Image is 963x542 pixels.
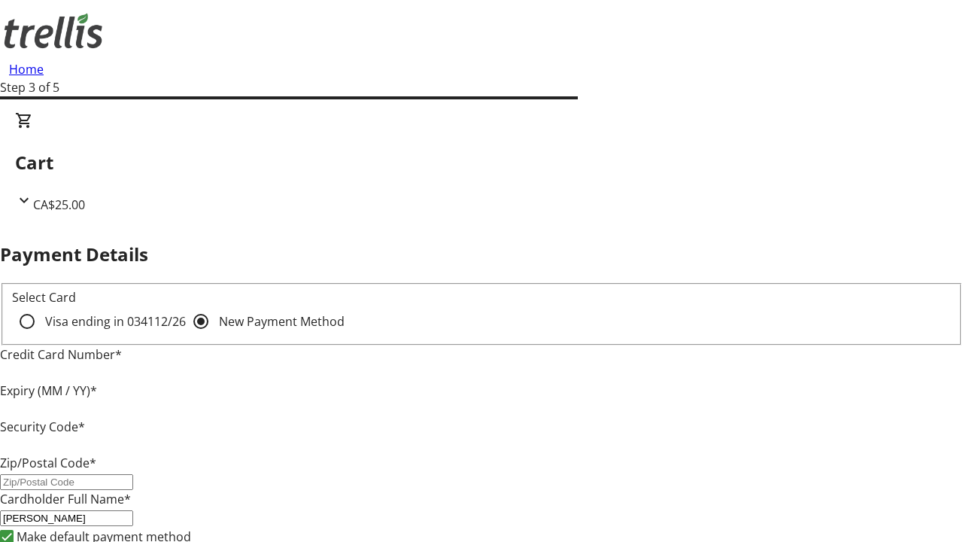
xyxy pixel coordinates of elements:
[45,313,186,330] span: Visa ending in 0341
[12,288,951,306] div: Select Card
[154,313,186,330] span: 12/26
[216,312,345,330] label: New Payment Method
[15,111,948,214] div: CartCA$25.00
[15,149,948,176] h2: Cart
[33,196,85,213] span: CA$25.00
